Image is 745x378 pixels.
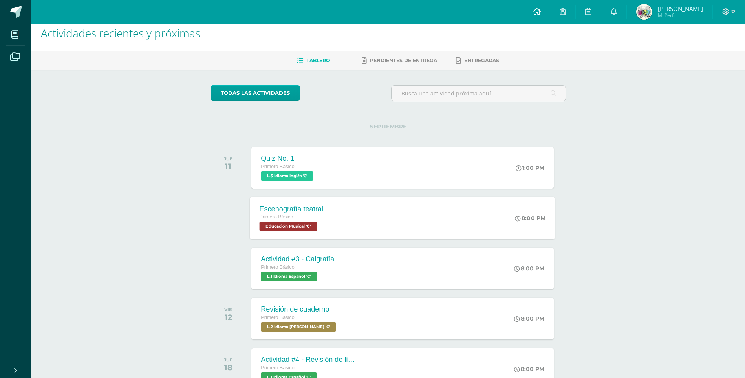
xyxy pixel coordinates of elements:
[516,164,544,171] div: 1:00 PM
[261,154,315,163] div: Quiz No. 1
[261,171,313,181] span: L.3 Idioma Inglés 'C'
[261,315,294,320] span: Primero Básico
[224,156,233,161] div: JUE
[514,315,544,322] div: 8:00 PM
[261,272,317,281] span: L.1 Idioma Español 'C'
[260,214,293,220] span: Primero Básico
[514,365,544,372] div: 8:00 PM
[636,4,652,20] img: cedeb14b9879b62c512cb3af10e60089.png
[261,365,294,371] span: Primero Básico
[261,164,294,169] span: Primero Básico
[306,57,330,63] span: Tablero
[464,57,499,63] span: Entregadas
[392,86,566,101] input: Busca una actividad próxima aquí...
[224,161,233,171] div: 11
[261,305,338,314] div: Revisión de cuaderno
[260,205,324,213] div: Escenografía teatral
[658,5,703,13] span: [PERSON_NAME]
[261,255,334,263] div: Actividad #3 - Caigrafía
[41,26,200,40] span: Actividades recientes y próximas
[224,312,232,322] div: 12
[260,222,317,231] span: Educación Musical 'C'
[224,307,232,312] div: VIE
[261,322,336,332] span: L.2 Idioma Maya Kaqchikel 'C'
[515,215,546,222] div: 8:00 PM
[297,54,330,67] a: Tablero
[224,357,233,363] div: JUE
[370,57,437,63] span: Pendientes de entrega
[456,54,499,67] a: Entregadas
[658,12,703,18] span: Mi Perfil
[514,265,544,272] div: 8:00 PM
[357,123,419,130] span: SEPTIEMBRE
[261,356,355,364] div: Actividad #4 - Revisión de libro
[211,85,300,101] a: todas las Actividades
[224,363,233,372] div: 18
[261,264,294,270] span: Primero Básico
[362,54,437,67] a: Pendientes de entrega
